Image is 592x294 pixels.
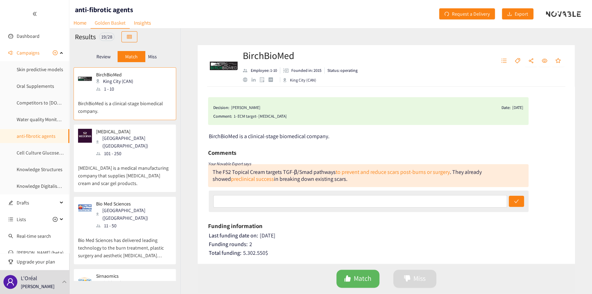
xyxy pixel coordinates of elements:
a: Dashboard [17,33,40,39]
button: unordered-list [498,56,510,67]
div: Gaithersburg ([GEOGRAPHIC_DATA]) [96,279,171,294]
img: Snapshot of the company's website [78,129,92,143]
div: The FS2 Topical Cream targets TGF-β/Smad pathways . They already showed in breaking down existing... [213,168,482,183]
a: Skin predictive models [17,66,63,73]
span: dislike [404,275,411,283]
img: Snapshot of the company's website [78,201,92,215]
span: Funding rounds: [209,241,248,248]
div: [GEOGRAPHIC_DATA] ([GEOGRAPHIC_DATA]) [96,134,171,150]
a: [PERSON_NAME] (beta) [17,250,63,256]
div: [GEOGRAPHIC_DATA] ([GEOGRAPHIC_DATA]) [96,207,171,222]
div: 5.302.550 $ [209,250,565,257]
span: edit [8,200,13,205]
span: plus-circle [53,50,58,55]
p: [MEDICAL_DATA] [96,129,167,134]
div: King City (CAN) [96,77,137,85]
img: Company Logo [210,52,238,80]
span: user [6,278,15,286]
span: star [555,58,561,64]
div: Widget de chat [479,219,592,294]
button: share-alt [525,56,537,67]
p: Review [96,54,111,59]
span: unordered-list [501,58,507,64]
span: Lists [17,212,26,226]
button: tag [511,56,524,67]
span: redo [444,11,449,17]
a: website [243,77,251,82]
span: double-left [32,11,37,16]
a: Home [69,17,91,28]
p: [PERSON_NAME] [21,283,54,290]
span: Total funding: [209,249,241,257]
a: crunchbase [268,77,277,82]
p: Bio Med Sciences has delivered leading technology to the burn treatment, plastic surgery and aest... [78,229,172,259]
h2: Results [75,32,96,42]
p: L'Oréal [21,274,37,283]
iframe: Chat Widget [479,219,592,294]
a: preclinical success [231,175,274,183]
p: [MEDICAL_DATA] is a medical manufacturing company that supplies [MEDICAL_DATA] cream and scar gel... [78,157,172,187]
li: Status [325,67,358,74]
button: star [552,56,564,67]
span: tag [515,58,520,64]
span: Miss [413,273,426,284]
a: google maps [260,77,268,82]
a: Oral Supplements [17,83,54,89]
i: Your Novable Expert says [208,161,251,166]
a: Knowledge Digitalisation [17,183,68,189]
button: eye [538,56,551,67]
li: Founded in year [280,67,325,74]
button: dislikeMiss [393,270,436,288]
div: 1- ECM target- [MEDICAL_DATA] [234,113,523,120]
span: Comment: [213,113,232,120]
p: BirchBioMed [96,72,133,77]
button: table [121,31,137,42]
div: King City (CAN) [283,77,316,83]
span: Upgrade your plan [17,255,64,269]
div: 1 - 10 [96,85,137,93]
a: anti-fibrotic agents [17,133,55,139]
a: to prevent and reduce scars post-burns or surgery [336,168,450,176]
div: . [346,175,348,183]
a: linkedin [251,78,260,82]
h2: BirchBioMed [243,49,358,62]
span: Last funding date on: [209,232,258,239]
span: unordered-list [8,217,13,222]
span: like [344,275,351,283]
div: 11 - 50 [96,222,171,229]
p: Miss [148,54,157,59]
p: Bio Med Sciences [96,201,167,207]
span: Match [354,273,371,284]
span: Request a Delivery [452,10,490,18]
span: Drafts [17,196,58,210]
button: check [509,196,524,207]
span: Campaigns [17,46,40,60]
p: Match [125,54,138,59]
a: Water quality Monitoring software [17,116,87,123]
div: [DATE] [209,232,565,239]
p: Status: operating [327,67,358,74]
p: BirchBioMed is a clinical-stage biomedical company. [78,93,172,115]
span: Decision: [213,104,229,111]
a: Cell Culture Glucose Monitoring [17,150,83,156]
div: [DATE] [512,104,523,111]
h6: Funding information [208,221,263,231]
h6: Comments [208,148,236,158]
h1: anti-fibrotic agents [75,5,133,15]
span: BirchBioMed is a clinical-stage biomedical company. [209,133,329,140]
span: download [507,11,512,17]
li: Employees [243,67,280,74]
img: Snapshot of the company's website [78,273,92,287]
span: Date: [501,104,511,111]
span: table [127,34,132,40]
p: Founded in: 2015 [291,67,321,74]
span: Export [515,10,528,18]
span: share-alt [528,58,534,64]
div: [PERSON_NAME] [231,104,260,111]
a: Insights [130,17,155,28]
span: check [514,199,519,204]
a: Competitors to [DOMAIN_NAME] [17,100,83,106]
span: eye [542,58,547,64]
div: 19 / 28 [99,33,114,41]
a: Golden Basket [91,17,130,29]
